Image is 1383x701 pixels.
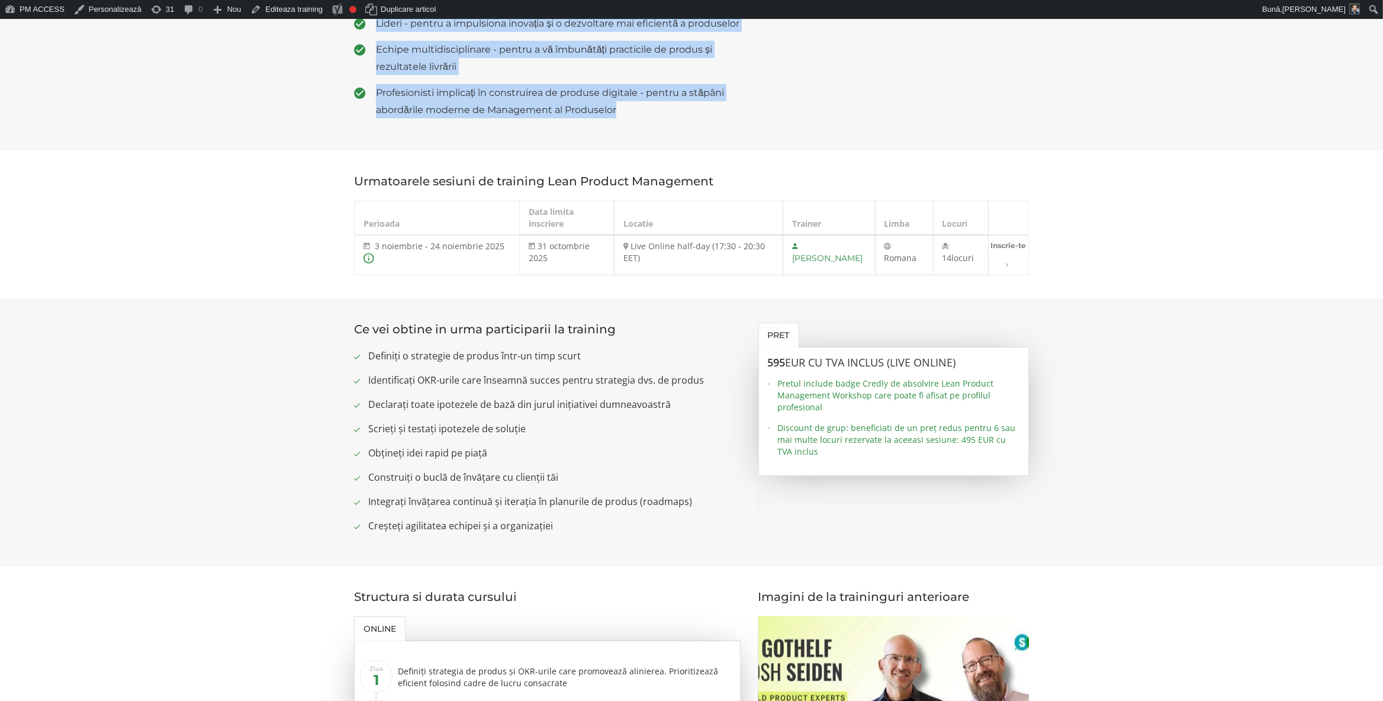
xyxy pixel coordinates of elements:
[783,201,875,235] th: Trainer
[374,671,379,689] b: 1
[368,373,741,388] span: Identificați OKR-urile care înseamnă succes pentru strategia dvs. de produs
[368,422,741,436] span: Scrieți și testați ipotezele de soluție
[885,252,895,263] span: Ro
[933,235,988,275] td: 14
[758,590,1030,603] h3: Imagini de la traininguri anterioare
[368,519,741,533] span: Creșteți agilitatea echipei și a organizației
[520,201,615,235] th: Data limita inscriere
[989,236,1028,275] a: Inscrie-te
[1282,5,1346,14] span: [PERSON_NAME]
[933,201,988,235] th: Locuri
[875,201,933,235] th: Limba
[360,660,393,693] span: Ziua
[368,494,741,509] span: Integrați învățarea continuă și iterația în planurile de produs (roadmaps)
[355,201,520,235] th: Perioada
[768,357,1020,369] h3: 595
[895,252,917,263] span: mana
[376,84,741,118] span: Profesionisti implicați în construirea de produse digitale - pentru a stăpâni abordările moderne ...
[758,323,799,348] a: Pret
[520,235,615,275] td: 31 octombrie 2025
[615,235,783,275] td: Live Online half-day (17:30 - 20:30 EET)
[354,175,1029,188] h3: Urmatoarele sesiuni de training Lean Product Management
[376,15,741,32] span: Lideri - pentru a impulsiona inovația și o dezvoltare mai eficientă a produselor
[952,252,974,263] span: locuri
[398,665,731,689] div: Definiți strategia de produs și OKR-urile care promovează alinierea. Prioritizează eficient folos...
[368,470,741,485] span: Construiți o buclă de învățare cu clienții tăi
[354,616,406,641] a: Online
[375,240,504,252] span: 3 noiembrie - 24 noiembrie 2025
[778,378,1020,413] span: Pretul include badge Credly de absolvire Lean Product Management Workshop care poate fi afisat pe...
[368,446,741,461] span: Obțineți idei rapid pe piață
[376,41,741,75] span: Echipe multidisciplinare - pentru a vă îmbunătăți practicile de produs și rezultatele livrării
[786,355,956,369] span: EUR cu TVA inclus (Live Online)
[354,323,741,336] h3: Ce vei obtine in urma participarii la training
[354,590,741,603] h3: Structura si durata cursului
[778,422,1020,458] span: Discount de grup: beneficiati de un preț redus pentru 6 sau mai multe locuri rezervate la aceeasi...
[368,349,741,364] span: Definiți o strategie de produs într-un timp scurt
[368,397,741,412] span: Declarați toate ipotezele de bază din jurul inițiativei dumneavoastră
[615,201,783,235] th: Locatie
[783,235,875,275] td: [PERSON_NAME]
[349,6,356,13] div: Nu ai stabilit fraza cheie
